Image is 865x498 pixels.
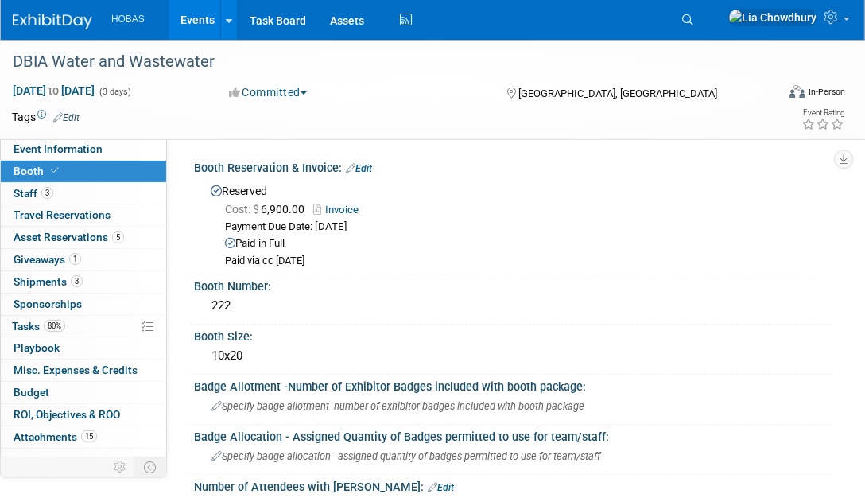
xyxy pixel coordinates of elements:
span: Sponsorships [14,298,82,310]
div: Payment Due Date: [DATE] [225,220,821,235]
span: Staff [14,187,53,200]
div: Paid in Full [225,236,821,251]
span: 3 [41,187,53,199]
span: to [46,84,61,97]
a: Budget [1,382,166,403]
span: 1 [69,253,81,265]
div: Booth Reservation & Invoice: [194,156,833,177]
span: Misc. Expenses & Credits [14,364,138,376]
a: Tasks80% [1,316,166,337]
div: 222 [206,294,821,318]
td: Toggle Event Tabs [134,457,167,477]
div: Badge Allocation - Assigned Quantity of Badges permitted to use for team/staff: [194,425,833,445]
a: Giveaways1 [1,249,166,270]
a: Booth [1,161,166,182]
td: Personalize Event Tab Strip [107,457,134,477]
a: Edit [53,112,80,123]
span: 5 [112,231,124,243]
span: ROI, Objectives & ROO [14,408,120,421]
a: Invoice [313,204,367,216]
div: Event Rating [801,109,844,117]
img: ExhibitDay [13,14,92,29]
span: Tasks [12,320,65,333]
a: Shipments3 [1,271,166,293]
span: Budget [14,386,49,399]
div: Booth Size: [194,325,833,344]
div: Badge Allotment -Number of Exhibitor Badges included with booth package: [194,375,833,395]
a: Staff3 [1,183,166,204]
span: Asset Reservations [14,231,124,243]
div: Event Format [716,83,845,107]
div: DBIA Water and Wastewater [7,48,762,76]
button: Committed [223,84,313,100]
div: Paid via cc [DATE] [225,255,821,268]
div: Number of Attendees with [PERSON_NAME]: [194,475,833,496]
a: Asset Reservations5 [1,227,166,248]
a: Edit [428,482,454,493]
a: ROI, Objectives & ROO [1,404,166,426]
a: Edit [346,163,372,174]
div: 10x20 [206,344,821,368]
span: more [10,453,36,465]
span: Cost: $ [225,203,261,216]
span: 3 [71,275,83,287]
span: 6,900.00 [225,203,311,216]
span: Specify badge allotment -number of exhibitor badges included with booth package [211,400,584,412]
a: Misc. Expenses & Credits [1,360,166,381]
a: Playbook [1,337,166,359]
a: Attachments15 [1,426,166,448]
span: Specify badge allocation - assigned quantity of badges permitted to use for team/staff [211,450,600,462]
span: [DATE] [DATE] [12,84,95,98]
span: [GEOGRAPHIC_DATA], [GEOGRAPHIC_DATA] [518,88,717,99]
div: In-Person [808,86,845,98]
img: Lia Chowdhury [728,9,817,26]
span: Travel Reservations [14,208,111,221]
td: Tags [12,109,80,125]
span: 15 [81,430,97,442]
i: Booth reservation complete [51,166,59,175]
span: Attachments [14,430,97,443]
span: Playbook [14,341,60,354]
span: 80% [44,320,65,332]
div: Reserved [206,179,821,269]
span: HOBAS [111,14,145,25]
a: Sponsorships [1,294,166,315]
span: Giveaways [14,253,81,266]
img: Format-Inperson.png [789,85,805,98]
div: Booth Number: [194,274,833,294]
a: Travel Reservations [1,204,166,226]
a: more [1,449,166,470]
span: Event Information [14,142,103,155]
span: (3 days) [98,87,131,97]
span: Shipments [14,275,83,288]
a: Event Information [1,138,166,160]
span: Booth [14,165,62,177]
